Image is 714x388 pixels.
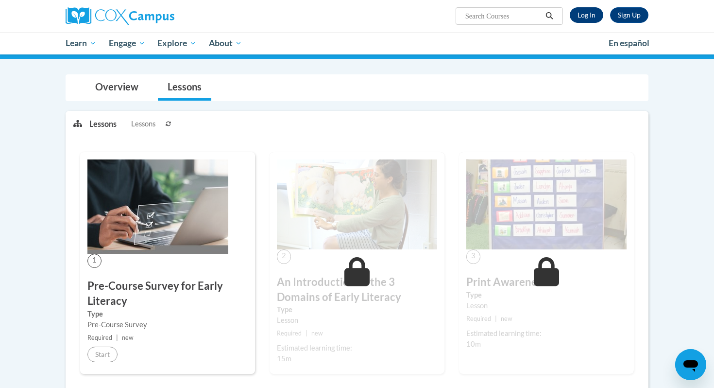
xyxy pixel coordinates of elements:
span: Required [277,330,302,337]
label: Type [277,304,437,315]
img: Course Image [466,159,627,250]
button: Search [542,10,557,22]
span: 10m [466,340,481,348]
span: 15m [277,354,291,363]
label: Type [466,290,627,300]
a: Register [610,7,648,23]
h3: An Introduction to the 3 Domains of Early Literacy [277,275,437,305]
a: About [203,32,248,54]
span: new [122,334,134,341]
a: Learn [59,32,102,54]
label: Type [87,309,248,319]
span: Required [87,334,112,341]
div: Estimated learning time: [466,328,627,339]
h3: Pre-Course Survey for Early Literacy [87,279,248,309]
span: Engage [109,37,145,49]
span: About [209,37,242,49]
a: En español [602,33,656,53]
span: | [116,334,118,341]
a: Overview [85,75,148,101]
a: Engage [102,32,152,54]
div: Lesson [277,315,437,326]
iframe: Button to launch messaging window [675,349,706,380]
img: Cox Campus [66,7,174,25]
span: 1 [87,254,102,268]
img: Course Image [277,159,437,250]
a: Log In [570,7,603,23]
div: Lesson [466,300,627,311]
span: | [495,315,497,322]
p: Lessons [89,119,117,129]
span: 2 [277,249,291,264]
div: Pre-Course Survey [87,319,248,330]
img: Course Image [87,159,228,254]
div: Main menu [51,32,663,54]
span: | [306,330,307,337]
span: 3 [466,249,480,264]
span: new [311,330,323,337]
input: Search Courses [464,10,542,22]
span: Lessons [131,119,155,129]
span: new [501,315,512,322]
button: Start [87,347,118,362]
h3: Print Awareness [466,275,627,290]
span: Learn [66,37,96,49]
a: Explore [151,32,203,54]
a: Cox Campus [66,7,250,25]
a: Lessons [158,75,211,101]
span: Required [466,315,491,322]
span: En español [609,38,649,48]
span: Explore [157,37,196,49]
div: Estimated learning time: [277,343,437,353]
